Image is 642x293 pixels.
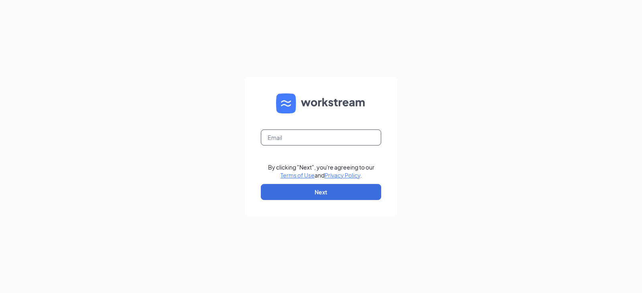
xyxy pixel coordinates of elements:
a: Privacy Policy [325,172,360,179]
input: Email [261,129,381,145]
img: WS logo and Workstream text [276,93,366,113]
a: Terms of Use [280,172,315,179]
div: By clicking "Next", you're agreeing to our and . [268,163,374,179]
button: Next [261,184,381,200]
